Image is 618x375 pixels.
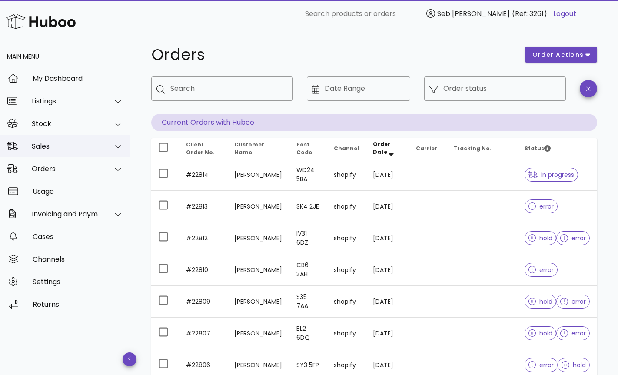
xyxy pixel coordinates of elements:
span: Channel [334,145,359,152]
td: [PERSON_NAME] [227,318,289,349]
td: [PERSON_NAME] [227,254,289,286]
span: hold [528,235,553,241]
td: shopify [327,254,366,286]
td: #22807 [179,318,227,349]
span: Tracking No. [453,145,492,152]
span: Post Code [296,141,312,156]
td: S35 7AA [289,286,327,318]
div: Invoicing and Payments [32,210,103,218]
td: #22813 [179,191,227,222]
span: Order Date [373,140,390,156]
td: [DATE] [366,222,409,254]
th: Tracking No. [446,138,518,159]
div: Settings [33,278,123,286]
div: Orders [32,165,103,173]
span: Seb [PERSON_NAME] [437,9,510,19]
div: Sales [32,142,103,150]
span: hold [528,299,553,305]
td: #22814 [179,159,227,191]
th: Client Order No. [179,138,227,159]
span: Customer Name [234,141,264,156]
td: #22812 [179,222,227,254]
td: [DATE] [366,254,409,286]
td: [PERSON_NAME] [227,286,289,318]
th: Customer Name [227,138,289,159]
span: (Ref: 3261) [512,9,547,19]
span: error [528,362,554,368]
td: shopify [327,286,366,318]
td: [DATE] [366,318,409,349]
td: #22809 [179,286,227,318]
img: Huboo Logo [6,12,76,31]
span: error [560,299,586,305]
th: Post Code [289,138,327,159]
td: SK4 2JE [289,191,327,222]
span: error [560,235,586,241]
div: Cases [33,232,123,241]
th: Carrier [409,138,446,159]
span: error [528,203,554,209]
td: IV31 6DZ [289,222,327,254]
td: shopify [327,222,366,254]
td: [DATE] [366,191,409,222]
td: CB6 3AH [289,254,327,286]
span: Status [525,145,551,152]
td: [PERSON_NAME] [227,222,289,254]
td: [PERSON_NAME] [227,159,289,191]
button: order actions [525,47,597,63]
h1: Orders [151,47,515,63]
span: hold [562,362,586,368]
span: Carrier [416,145,437,152]
td: #22810 [179,254,227,286]
div: Channels [33,255,123,263]
span: hold [528,330,553,336]
span: Client Order No. [186,141,215,156]
p: Current Orders with Huboo [151,114,597,131]
th: Status [518,138,597,159]
td: BL2 6DQ [289,318,327,349]
span: order actions [532,50,584,60]
span: in progress [528,172,575,178]
th: Order Date: Sorted descending. Activate to remove sorting. [366,138,409,159]
th: Channel [327,138,366,159]
td: [PERSON_NAME] [227,191,289,222]
td: shopify [327,159,366,191]
div: Usage [33,187,123,196]
div: My Dashboard [33,74,123,83]
td: shopify [327,191,366,222]
td: [DATE] [366,286,409,318]
span: error [528,267,554,273]
div: Returns [33,300,123,309]
td: WD24 5BA [289,159,327,191]
span: error [560,330,586,336]
td: shopify [327,318,366,349]
div: Stock [32,119,103,128]
a: Logout [553,9,576,19]
div: Listings [32,97,103,105]
td: [DATE] [366,159,409,191]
